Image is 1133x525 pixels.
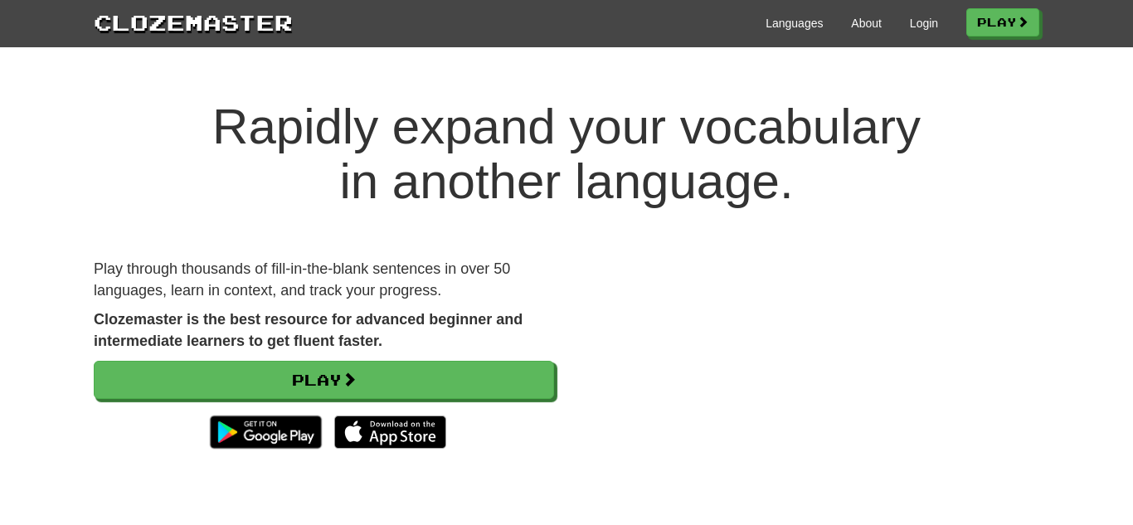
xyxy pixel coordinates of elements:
a: About [851,15,882,32]
p: Play through thousands of fill-in-the-blank sentences in over 50 languages, learn in context, and... [94,259,554,301]
img: Get it on Google Play [202,407,330,457]
a: Play [966,8,1039,36]
a: Login [910,15,938,32]
a: Play [94,361,554,399]
a: Languages [766,15,823,32]
strong: Clozemaster is the best resource for advanced beginner and intermediate learners to get fluent fa... [94,311,523,349]
a: Clozemaster [94,7,293,37]
img: Download_on_the_App_Store_Badge_US-UK_135x40-25178aeef6eb6b83b96f5f2d004eda3bffbb37122de64afbaef7... [334,416,446,449]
